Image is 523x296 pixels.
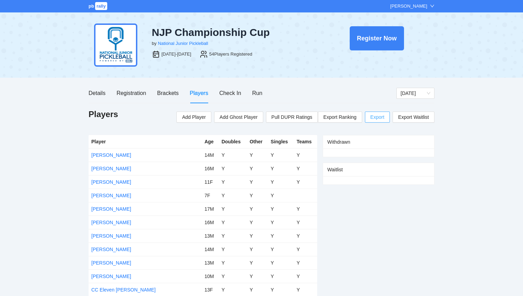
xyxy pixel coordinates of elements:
[294,162,318,175] td: Y
[297,138,315,145] div: Teams
[89,89,105,97] div: Details
[247,256,268,269] td: Y
[89,3,94,9] span: pb
[202,189,219,202] td: 7F
[268,256,294,269] td: Y
[91,193,131,198] a: [PERSON_NAME]
[247,269,268,283] td: Y
[202,175,219,189] td: 11F
[91,233,131,239] a: [PERSON_NAME]
[190,89,208,97] div: Players
[271,138,291,145] div: Singles
[157,89,178,97] div: Brackets
[219,175,247,189] td: Y
[247,229,268,242] td: Y
[268,216,294,229] td: Y
[202,216,219,229] td: 16M
[268,202,294,216] td: Y
[162,51,191,58] div: [DATE]-[DATE]
[117,89,146,97] div: Registration
[219,242,247,256] td: Y
[219,162,247,175] td: Y
[176,112,211,123] button: Add Player
[247,175,268,189] td: Y
[202,256,219,269] td: 13M
[268,175,294,189] td: Y
[370,112,384,122] span: Export
[247,148,268,162] td: Y
[91,152,131,158] a: [PERSON_NAME]
[294,256,318,269] td: Y
[152,40,157,47] div: by
[95,2,107,10] span: rally
[294,229,318,242] td: Y
[209,51,252,58] div: 54 Players Registered
[182,113,205,121] span: Add Player
[294,175,318,189] td: Y
[89,3,108,9] a: pbrally
[294,202,318,216] td: Y
[158,41,208,46] a: National Junior Pickleball
[219,148,247,162] td: Y
[91,138,199,145] div: Player
[91,287,156,293] a: CC Eleven [PERSON_NAME]
[219,202,247,216] td: Y
[202,242,219,256] td: 14M
[202,148,219,162] td: 14M
[202,269,219,283] td: 10M
[266,112,318,123] button: Pull DUPR Ratings
[91,220,131,225] a: [PERSON_NAME]
[214,112,263,123] button: Add Ghost Player
[202,162,219,175] td: 16M
[365,112,390,123] a: Export
[89,109,118,120] h1: Players
[398,112,429,122] span: Export Waitlist
[327,135,430,149] div: Withdrawn
[294,242,318,256] td: Y
[318,112,362,123] a: Export Ranking
[219,256,247,269] td: Y
[91,247,131,252] a: [PERSON_NAME]
[91,179,131,185] a: [PERSON_NAME]
[250,138,265,145] div: Other
[204,138,216,145] div: Age
[272,113,312,121] span: Pull DUPR Ratings
[221,138,244,145] div: Doubles
[323,112,357,122] span: Export Ranking
[202,202,219,216] td: 17M
[327,163,430,176] div: Waitlist
[219,229,247,242] td: Y
[152,26,314,39] div: NJP Championship Cup
[247,189,268,202] td: Y
[91,166,131,171] a: [PERSON_NAME]
[294,216,318,229] td: Y
[220,113,258,121] span: Add Ghost Player
[202,229,219,242] td: 13M
[252,89,262,97] div: Run
[219,189,247,202] td: Y
[94,23,137,67] img: njp-logo2.png
[401,88,430,98] span: Thursday
[268,269,294,283] td: Y
[268,189,294,202] td: Y
[247,216,268,229] td: Y
[247,162,268,175] td: Y
[247,242,268,256] td: Y
[350,26,404,50] button: Register Now
[430,4,434,8] span: down
[219,89,241,97] div: Check In
[247,202,268,216] td: Y
[390,3,427,10] div: [PERSON_NAME]
[268,148,294,162] td: Y
[268,229,294,242] td: Y
[219,269,247,283] td: Y
[393,112,434,123] a: Export Waitlist
[91,260,131,266] a: [PERSON_NAME]
[91,206,131,212] a: [PERSON_NAME]
[268,242,294,256] td: Y
[294,148,318,162] td: Y
[294,269,318,283] td: Y
[91,274,131,279] a: [PERSON_NAME]
[268,162,294,175] td: Y
[219,216,247,229] td: Y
